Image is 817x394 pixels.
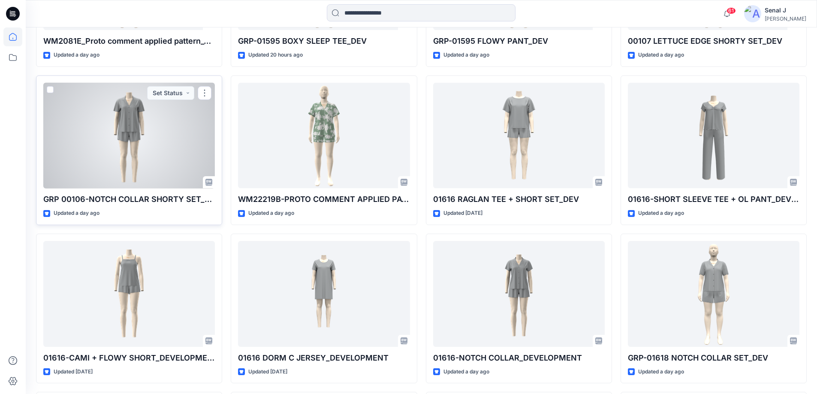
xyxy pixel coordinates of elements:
div: [PERSON_NAME] [765,15,806,22]
p: Updated 20 hours ago [248,51,303,60]
p: 01616-CAMI + FLOWY SHORT_DEVELOPMENT [43,352,215,364]
p: GRP-01618 NOTCH COLLAR SET_DEV [628,352,799,364]
p: 01616-NOTCH COLLAR_DEVELOPMENT [433,352,605,364]
p: Updated a day ago [638,209,684,218]
p: Updated a day ago [638,367,684,376]
p: WM2081E_Proto comment applied pattern_Colorway_REV7 [43,35,215,47]
p: Updated a day ago [54,51,99,60]
a: 01616 DORM C JERSEY_DEVELOPMENT [238,241,410,347]
p: Updated [DATE] [54,367,93,376]
span: 61 [727,7,736,14]
p: Updated a day ago [443,51,489,60]
div: Senal J [765,5,806,15]
p: Updated a day ago [54,209,99,218]
p: GRP 00106-NOTCH COLLAR SHORTY SET_DEVELOPMENT [43,193,215,205]
p: 01616-SHORT SLEEVE TEE + OL PANT_DEVELOPMENT [628,193,799,205]
p: Updated [DATE] [443,209,482,218]
p: GRP-01595 BOXY SLEEP TEE_DEV [238,35,410,47]
a: WM22219B-PROTO COMMENT APPLIED PATTERN_COLORWAY_REV7 [238,83,410,189]
a: 01616-CAMI + FLOWY SHORT_DEVELOPMENT [43,241,215,347]
a: GRP 00106-NOTCH COLLAR SHORTY SET_DEVELOPMENT [43,83,215,189]
p: GRP-01595 FLOWY PANT_DEV [433,35,605,47]
p: 01616 DORM C JERSEY_DEVELOPMENT [238,352,410,364]
p: Updated a day ago [248,209,294,218]
p: Updated a day ago [443,367,489,376]
a: 01616-SHORT SLEEVE TEE + OL PANT_DEVELOPMENT [628,83,799,189]
p: 00107 LETTUCE EDGE SHORTY SET_DEV [628,35,799,47]
p: Updated [DATE] [248,367,287,376]
p: 01616 RAGLAN TEE + SHORT SET_DEV [433,193,605,205]
img: avatar [744,5,761,22]
p: Updated a day ago [638,51,684,60]
a: 01616 RAGLAN TEE + SHORT SET_DEV [433,83,605,189]
a: GRP-01618 NOTCH COLLAR SET_DEV [628,241,799,347]
p: WM22219B-PROTO COMMENT APPLIED PATTERN_COLORWAY_REV7 [238,193,410,205]
a: 01616-NOTCH COLLAR_DEVELOPMENT [433,241,605,347]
